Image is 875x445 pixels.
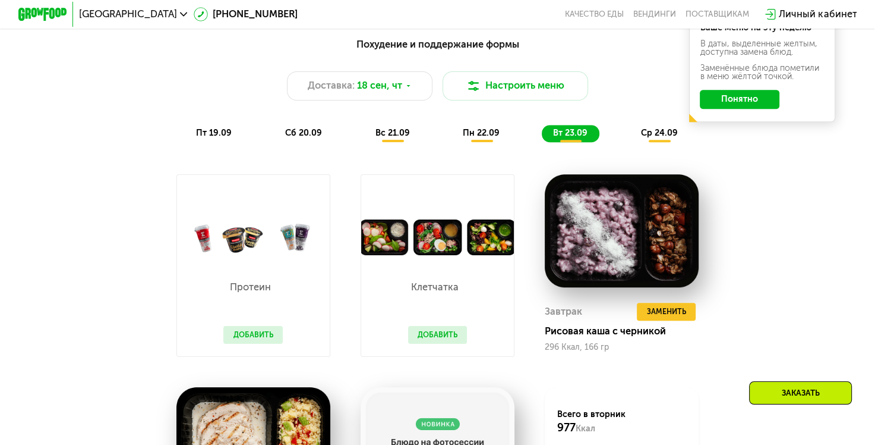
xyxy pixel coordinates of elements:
div: Заменённые блюда пометили в меню жёлтой точкой. [700,64,824,82]
span: Заменить [647,306,686,318]
p: Протеин [223,283,277,292]
div: Похудение и поддержание формы [78,37,797,52]
div: Завтрак [545,303,582,321]
button: Настроить меню [443,71,589,101]
div: Рисовая каша с черникой [545,325,709,337]
div: В даты, выделенные желтым, доступна замена блюд. [700,40,824,57]
div: Личный кабинет [779,7,857,22]
div: Всего в вторник [557,409,687,435]
span: вс 21.09 [375,128,410,138]
span: Доставка: [308,79,355,93]
span: [GEOGRAPHIC_DATA] [79,10,177,19]
span: пн 22.09 [463,128,500,138]
button: Добавить [223,326,283,344]
span: ср 24.09 [641,128,678,138]
span: 18 сен, чт [357,79,402,93]
span: 977 [557,421,576,434]
p: Клетчатка [408,283,462,292]
div: Ваше меню на эту неделю [700,24,824,32]
div: поставщикам [686,10,749,19]
button: Понятно [700,90,779,109]
span: сб 20.09 [285,128,322,138]
a: Вендинги [633,10,676,19]
span: вт 23.09 [553,128,587,138]
a: Качество еды [565,10,624,19]
div: 296 Ккал, 166 гр [545,343,699,352]
span: пт 19.09 [196,128,232,138]
a: [PHONE_NUMBER] [194,7,298,22]
button: Заменить [637,303,696,321]
span: Ккал [576,424,595,434]
div: Заказать [749,381,852,405]
button: Добавить [408,326,467,344]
